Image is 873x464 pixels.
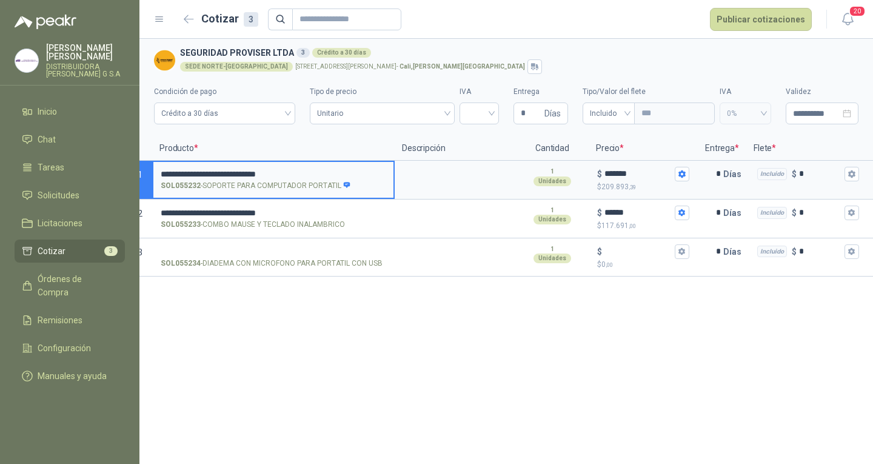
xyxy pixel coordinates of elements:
div: Unidades [533,177,571,186]
p: $ [792,245,797,258]
span: 117.691 [601,221,636,230]
p: $ [597,167,602,181]
div: Incluido [757,207,787,219]
input: $$209.893,39 [604,169,672,178]
p: $ [597,181,689,193]
p: Días [723,240,746,264]
label: Tipo de precio [310,86,454,98]
p: DISTRIBUIDORA [PERSON_NAME] G S.A [46,63,125,78]
p: 1 [550,244,554,254]
button: Publicar cotizaciones [710,8,812,31]
span: Manuales y ayuda [38,369,107,383]
p: [STREET_ADDRESS][PERSON_NAME] - [295,64,525,70]
p: 1 [550,206,554,215]
span: 0% [727,104,764,123]
strong: SOL055234 [161,258,201,269]
div: Unidades [533,215,571,224]
span: Solicitudes [38,189,79,202]
button: $$117.691,00 [675,206,689,220]
span: ,00 [606,261,613,268]
a: Solicitudes [15,184,125,207]
p: Días [723,201,746,225]
span: 209.893 [601,183,636,191]
p: Cantidad [516,136,589,161]
strong: Cali , [PERSON_NAME][GEOGRAPHIC_DATA] [400,63,525,70]
span: 1 [138,170,142,180]
span: Días [544,103,561,124]
p: $ [597,245,602,258]
div: Incluido [757,168,787,180]
label: IVA [460,86,499,98]
button: Incluido $ [845,244,859,259]
div: Incluido [757,246,787,258]
p: - SOPORTE PARA COMPUTADOR PORTATIL [161,180,351,192]
img: Company Logo [15,49,38,72]
img: Logo peakr [15,15,76,29]
p: $ [792,206,797,220]
label: Tipo/Valor del flete [583,86,715,98]
label: Validez [786,86,858,98]
h2: Cotizar [201,10,258,27]
p: $ [792,167,797,181]
span: Remisiones [38,314,82,327]
a: Configuración [15,337,125,360]
p: $ [597,220,689,232]
button: $$209.893,39 [675,167,689,181]
a: Órdenes de Compra [15,267,125,304]
span: Configuración [38,341,91,355]
span: Incluido [590,104,627,123]
span: Inicio [38,105,57,118]
a: Inicio [15,100,125,123]
span: 3 [104,246,118,256]
p: [PERSON_NAME] [PERSON_NAME] [46,44,125,61]
input: Incluido $ [799,247,842,256]
strong: SOL055232 [161,180,201,192]
p: Producto [152,136,395,161]
span: ,39 [629,184,636,190]
span: 2 [138,209,142,218]
p: - COMBO MAUSE Y TECLADO INALAMBRICO [161,219,345,230]
span: ,00 [629,223,636,229]
label: IVA [720,86,771,98]
span: Tareas [38,161,64,174]
p: Flete [746,136,868,161]
p: - DIADEMA CON MICROFONO PARA PORTATIL CON USB [161,258,383,269]
span: Unitario [317,104,447,123]
span: 0 [601,260,613,269]
h3: SEGURIDAD PROVISER LTDA [180,46,854,59]
span: 20 [849,5,866,17]
span: Licitaciones [38,217,82,230]
button: 20 [837,8,858,30]
button: $$0,00 [675,244,689,259]
a: Licitaciones [15,212,125,235]
strong: SOL055233 [161,219,201,230]
p: Descripción [395,136,516,161]
button: Incluido $ [845,167,859,181]
p: Entrega [698,136,746,161]
div: 3 [244,12,258,27]
button: Incluido $ [845,206,859,220]
input: Incluido $ [799,208,842,217]
a: Tareas [15,156,125,179]
a: Manuales y ayuda [15,365,125,388]
p: Días [723,162,746,186]
a: Chat [15,128,125,151]
p: $ [597,206,602,220]
span: Crédito a 30 días [161,104,288,123]
label: Condición de pago [154,86,295,98]
a: Remisiones [15,309,125,332]
input: SOL055232-SOPORTE PARA COMPUTADOR PORTATIL [161,170,386,179]
img: Company Logo [154,50,175,71]
p: Precio [589,136,698,161]
input: SOL055233-COMBO MAUSE Y TECLADO INALAMBRICO [161,209,386,218]
span: Cotizar [38,244,65,258]
p: 1 [550,167,554,177]
a: Cotizar3 [15,240,125,263]
input: $$117.691,00 [604,208,672,217]
div: Crédito a 30 días [312,48,371,58]
input: Incluido $ [799,169,842,178]
input: $$0,00 [604,247,672,256]
p: $ [597,259,689,271]
label: Entrega [513,86,568,98]
div: SEDE NORTE-[GEOGRAPHIC_DATA] [180,62,293,72]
